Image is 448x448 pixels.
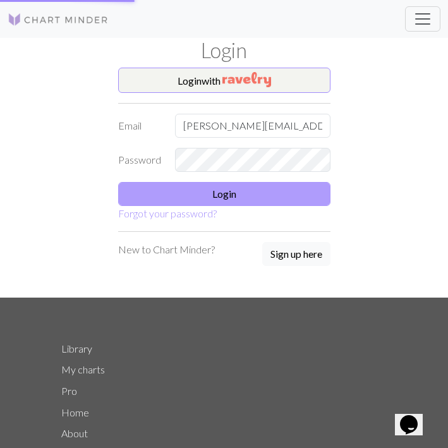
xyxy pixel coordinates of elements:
p: New to Chart Minder? [118,242,215,257]
a: My charts [61,363,105,375]
a: Home [61,406,89,418]
img: Ravelry [222,72,271,87]
button: Toggle navigation [405,6,440,32]
button: Loginwith [118,68,330,93]
h1: Login [54,38,395,63]
a: Sign up here [262,242,330,267]
button: Sign up here [262,242,330,266]
a: Forgot your password? [118,207,217,219]
a: Library [61,342,92,354]
a: Pro [61,385,77,397]
iframe: chat widget [395,397,435,435]
button: Login [118,182,330,206]
label: Password [111,148,167,172]
img: Logo [8,12,109,27]
label: Email [111,114,167,138]
a: About [61,427,88,439]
